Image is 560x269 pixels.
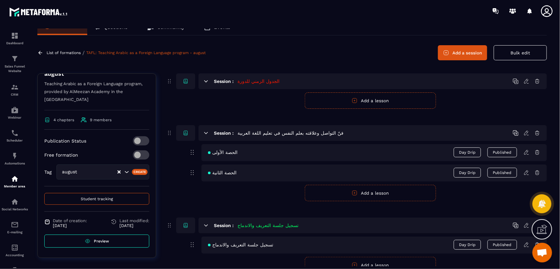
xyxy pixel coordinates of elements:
[494,45,547,60] button: Bulk edit
[2,116,28,119] p: Webinar
[2,216,28,239] a: emailemailE-mailing
[82,50,85,56] span: /
[9,6,68,18] img: logo
[438,45,487,60] button: Add a session
[454,147,481,157] span: Day Drip
[2,253,28,257] p: Accounting
[208,170,237,175] span: الحصة الثانية
[2,147,28,170] a: automationsautomationsAutomations
[44,80,149,110] p: Teaching Arabic as a Foreign Language program, provided by AlMeezan Academy in the [GEOGRAPHIC_DATA]
[305,185,436,201] button: Add a lesson
[47,50,81,55] a: List of formations
[2,230,28,234] p: E-mailing
[487,240,517,250] button: Published
[84,168,117,176] input: Search for option
[86,50,206,55] a: TAFL: Teaching Arabic as a Foreign Language program - august
[11,221,19,229] img: email
[2,239,28,262] a: accountantaccountantAccounting
[11,55,19,63] img: formation
[2,207,28,211] p: Social Networks
[11,152,19,160] img: automations
[61,168,84,176] span: august
[238,130,343,136] h5: فنّ التواصل وعلاقته بعلم النفس في تعليم اللغة العربية
[2,193,28,216] a: social-networksocial-networkSocial Networks
[53,223,87,228] p: [DATE]
[208,150,238,155] span: الحصة الأولى
[11,83,19,91] img: formation
[53,218,87,223] span: Date of creation:
[44,169,52,175] p: Tag
[44,193,149,205] button: Student tracking
[56,164,149,180] div: Search for option
[2,124,28,147] a: schedulerschedulerScheduler
[2,184,28,188] p: Member area
[90,118,112,122] span: 9 members
[208,242,273,247] span: تسجيل جلسة التعريف والاندماج
[214,130,234,136] h6: Session :
[2,93,28,96] p: CRM
[119,223,149,228] p: [DATE]
[487,147,517,157] button: Published
[11,198,19,206] img: social-network
[238,78,280,85] h5: الجدول الزمني للدورة
[2,162,28,165] p: Automations
[11,175,19,183] img: automations
[119,218,149,223] span: Last modified:
[2,50,28,78] a: formationformationSales Funnel Website
[2,64,28,73] p: Sales Funnel Website
[2,139,28,142] p: Scheduler
[214,79,234,84] h6: Session :
[238,222,299,229] h5: تسجيل جلسة التعريف والاندماج
[44,235,149,248] a: Preview
[305,92,436,109] button: Add a lesson
[2,78,28,101] a: formationformationCRM
[454,240,481,250] span: Day Drip
[454,168,481,178] span: Day Drip
[81,197,113,201] span: Student tracking
[2,101,28,124] a: automationsautomationsWebinar
[2,170,28,193] a: automationsautomationsMember area
[2,27,28,50] a: formationformationDashboard
[94,239,109,243] span: Preview
[11,106,19,114] img: automations
[44,152,78,158] p: Free formation
[11,129,19,137] img: scheduler
[132,169,148,175] div: Create
[11,244,19,252] img: accountant
[2,41,28,45] p: Dashboard
[11,32,19,40] img: formation
[487,168,517,178] button: Published
[53,118,74,122] span: 4 chapters
[44,138,86,144] p: Publication Status
[214,223,234,228] h6: Session :
[532,243,552,262] div: Ouvrir le chat
[117,170,121,175] button: Clear Selected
